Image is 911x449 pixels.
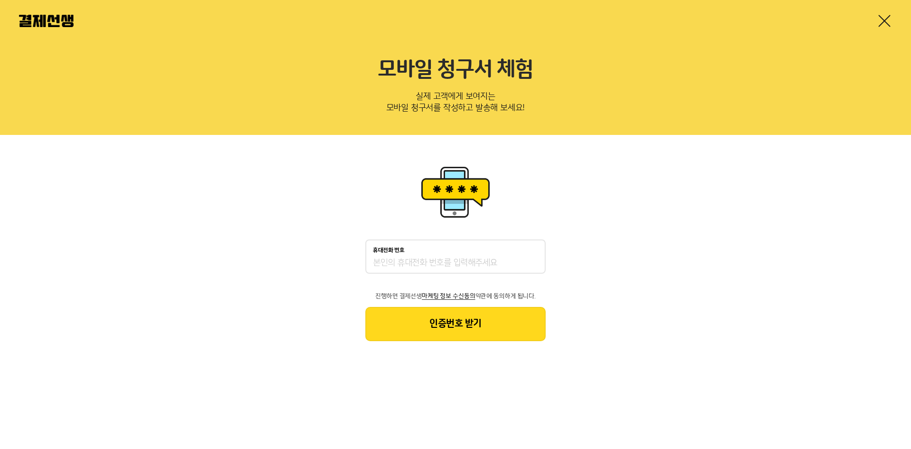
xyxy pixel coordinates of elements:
[418,163,493,220] img: 휴대폰인증 이미지
[373,258,538,269] input: 휴대전화 번호
[422,293,475,299] span: 마케팅 정보 수신동의
[19,57,892,83] h2: 모바일 청구서 체험
[19,15,74,27] img: 결제선생
[365,307,546,341] button: 인증번호 받기
[365,293,546,299] p: 진행하면 결제선생 약관에 동의하게 됩니다.
[19,88,892,120] p: 실제 고객에게 보여지는 모바일 청구서를 작성하고 발송해 보세요!
[373,247,405,254] p: 휴대전화 번호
